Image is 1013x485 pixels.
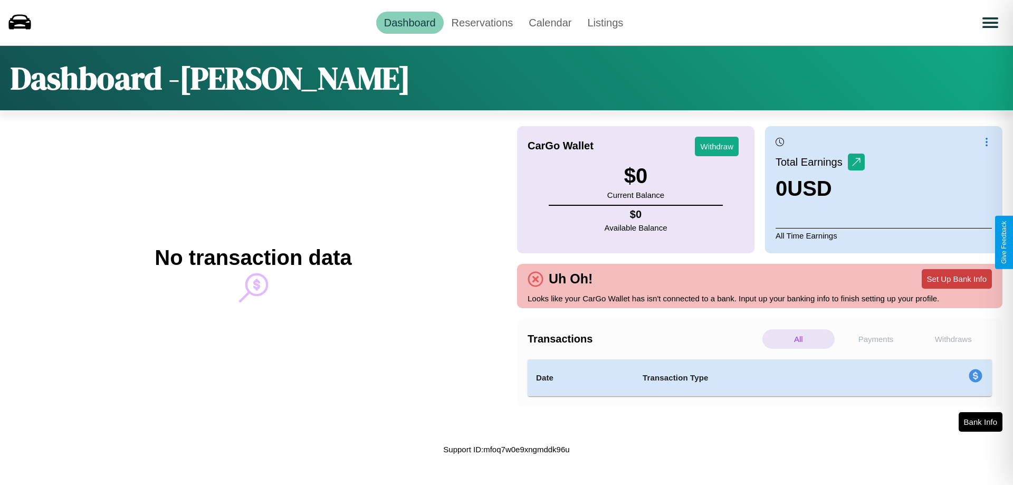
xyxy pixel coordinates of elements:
[536,372,626,384] h4: Date
[521,12,579,34] a: Calendar
[976,8,1005,37] button: Open menu
[776,153,848,172] p: Total Earnings
[605,221,667,235] p: Available Balance
[922,269,992,289] button: Set Up Bank Info
[528,291,992,306] p: Looks like your CarGo Wallet has isn't connected to a bank. Input up your banking info to finish ...
[444,12,521,34] a: Reservations
[776,177,865,201] h3: 0 USD
[607,188,664,202] p: Current Balance
[643,372,882,384] h4: Transaction Type
[528,333,760,345] h4: Transactions
[1000,221,1008,264] div: Give Feedback
[528,359,992,396] table: simple table
[776,228,992,243] p: All Time Earnings
[695,137,739,156] button: Withdraw
[155,246,351,270] h2: No transaction data
[376,12,444,34] a: Dashboard
[543,271,598,287] h4: Uh Oh!
[762,329,835,349] p: All
[840,329,912,349] p: Payments
[605,208,667,221] h4: $ 0
[917,329,989,349] p: Withdraws
[11,56,410,100] h1: Dashboard - [PERSON_NAME]
[443,442,569,457] p: Support ID: mfoq7w0e9xngmddk96u
[579,12,631,34] a: Listings
[528,140,594,152] h4: CarGo Wallet
[959,412,1002,432] button: Bank Info
[607,164,664,188] h3: $ 0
